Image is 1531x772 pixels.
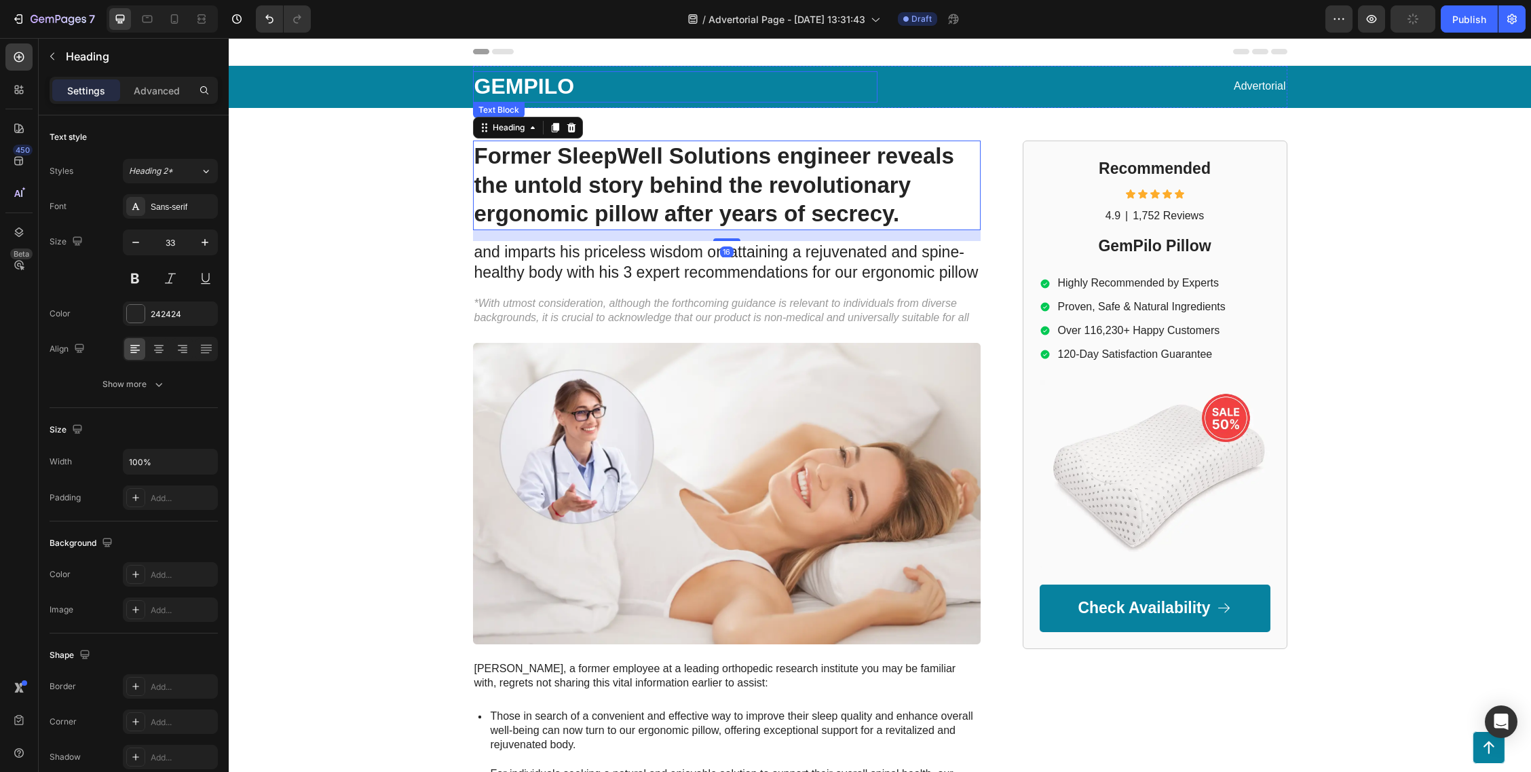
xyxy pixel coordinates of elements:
p: Check Availability [849,560,981,581]
p: Settings [67,84,105,98]
p: Proven, Safe & Natural Ingredients [829,262,997,276]
button: Show more [50,372,218,397]
div: Align [50,340,88,359]
p: 1,752 Reviews [904,171,975,185]
p: *With utmost consideration, although the forthcoming guidance is relevant to individuals from div... [246,259,751,287]
p: Heading [66,48,212,65]
p: | [896,171,899,185]
div: Size [50,233,86,251]
p: Over 116,230+ Happy Customers [829,286,997,300]
div: Add... [151,492,214,504]
div: Font [50,200,67,213]
span: Draft [911,13,932,25]
div: Add... [151,604,214,617]
div: 242424 [151,308,214,320]
p: 7 [89,11,95,27]
button: Publish [1441,5,1498,33]
input: Auto [124,449,217,474]
div: 450 [13,145,33,155]
div: Heading [261,84,299,96]
div: Color [50,308,71,320]
div: Width [50,456,72,468]
img: gempages_432750572815254551-2cd0dd65-f27b-41c6-94d0-a12992190d61.webp [811,342,1042,530]
div: Image [50,604,73,616]
div: Add... [151,681,214,693]
h2: Recommended [811,120,1042,143]
div: Undo/Redo [256,5,311,33]
button: Heading 2* [123,159,218,183]
a: Check Availability [811,547,1042,594]
div: 16 [491,208,505,219]
iframe: Design area [229,38,1531,772]
div: Show more [102,378,166,391]
p: and imparts his priceless wisdom on attaining a rejuvenated and spine-healthy body with his 3 exp... [246,204,751,245]
img: gempages_432750572815254551-bb5678ba-e2db-400f-adbe-f528ad76758d.webp [244,305,752,606]
div: Add... [151,569,214,581]
div: Shape [50,646,93,665]
div: Open Intercom Messenger [1485,705,1517,738]
div: Text Block [247,66,293,78]
span: Advertorial Page - [DATE] 13:31:43 [708,12,865,26]
div: Background [50,534,115,553]
h2: GemPilo Pillow [811,197,1042,220]
div: Shadow [50,751,81,763]
p: Advertorial [656,41,1057,56]
div: Size [50,421,86,439]
p: 4.9 [877,171,892,185]
div: Add... [151,716,214,729]
div: Color [50,568,71,581]
p: Those in search of a convenient and effective way to improve their sleep quality and enhance over... [262,672,750,714]
div: Publish [1452,12,1486,26]
button: 7 [5,5,101,33]
span: Heading 2* [129,165,173,177]
h1: Former SleepWell Solutions engineer reveals the untold story behind the revolutionary ergonomic p... [244,103,752,193]
div: Corner [50,716,77,728]
p: [PERSON_NAME], a former employee at a leading orthopedic research institute you may be familiar w... [246,624,751,652]
span: / [702,12,706,26]
div: Beta [10,249,33,259]
div: Styles [50,165,73,177]
div: Border [50,680,76,693]
div: Add... [151,752,214,764]
div: Text style [50,131,87,143]
p: Highly Recommended by Experts [829,238,997,253]
p: Advanced [134,84,180,98]
div: Padding [50,492,81,504]
p: 120-Day Satisfaction Guarantee [829,310,997,324]
div: Sans-serif [151,201,214,213]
